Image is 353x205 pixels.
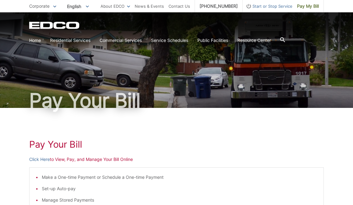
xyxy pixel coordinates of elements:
[29,156,50,163] a: Click Here
[29,37,41,44] a: Home
[42,197,317,203] li: Manage Stored Payments
[100,37,142,44] a: Commercial Services
[297,3,319,10] span: Pay My Bill
[169,3,190,10] a: Contact Us
[197,37,228,44] a: Public Facilities
[151,37,188,44] a: Service Schedules
[29,91,324,110] h1: Pay Your Bill
[29,156,324,163] p: to View, Pay, and Manage Your Bill Online
[50,37,90,44] a: Residential Services
[29,22,80,29] a: EDCD logo. Return to the homepage.
[237,37,271,44] a: Resource Center
[135,3,164,10] a: News & Events
[101,3,130,10] a: About EDCO
[62,1,93,11] span: English
[29,139,324,150] h1: Pay Your Bill
[42,185,317,192] li: Set-up Auto-pay
[42,174,317,181] li: Make a One-time Payment or Schedule a One-time Payment
[29,3,50,9] span: Corporate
